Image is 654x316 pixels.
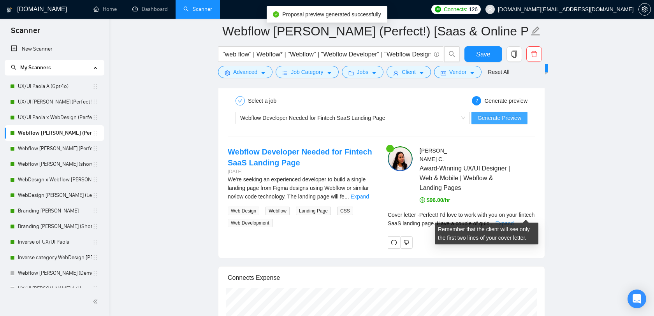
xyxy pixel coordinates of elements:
span: Connects: [444,5,467,14]
span: My Scanners [20,64,51,71]
span: holder [92,83,98,90]
span: caret-down [371,70,377,76]
a: UX/UI [PERSON_NAME] A (Hey name 👋🏻 & Let's) [18,281,92,297]
div: Select a job [248,96,281,105]
span: Vendor [449,68,466,76]
li: Inverse of UX/UI Paola [5,234,104,250]
div: Remember that the client will see only the first two lines of your cover letter. [388,211,535,228]
input: Scanner name... [222,21,529,41]
span: Award-Winning UX/UI Designer | Web & Mobile | Webflow & Landing Pages [420,163,512,193]
span: Web Design [228,207,259,215]
span: search [11,65,16,70]
span: caret-down [260,70,266,76]
li: Inverse category WebDesign Paola - Variant A (grammar error + picking web or ui/ux) [5,250,104,265]
a: WebDesign x Webflow [PERSON_NAME] (Perfect!) [18,172,92,188]
span: holder [92,255,98,261]
span: copy [507,51,522,58]
li: Webflow Paola D (Perfect!) [5,141,104,156]
button: folderJobscaret-down [342,66,384,78]
li: New Scanner [5,41,104,57]
a: Webflow [PERSON_NAME] (Demonstrating Fit and Experience) [18,265,92,281]
li: Webflow Paola D (Demonstrating Fit and Experience) [5,265,104,281]
span: double-left [93,298,100,305]
span: holder [92,208,98,214]
li: UX/UI Paola - Variant A (Hey name 👋🏻 & Let's) [5,281,104,297]
a: Webflow [PERSON_NAME] (Perfect!) [18,141,92,156]
li: UX/UI Paola B (Perfect!) [5,94,104,110]
li: Branding Paola A [5,203,104,219]
div: We're seeking an experienced developer to build a single landing page from Figma designs using We... [228,175,375,201]
span: holder [92,99,98,105]
span: idcard [441,70,446,76]
span: holder [92,146,98,152]
span: holder [92,223,98,230]
a: homeHome [93,6,117,12]
span: bars [282,70,288,76]
a: Branding [PERSON_NAME] [18,203,92,219]
span: dislike [404,239,409,246]
span: Web Development [228,219,272,227]
a: setting [638,6,651,12]
span: redo [388,239,400,246]
li: Webflow Paola D (Perfect!) [Saas & Online Platforms] [5,125,104,141]
span: holder [92,114,98,121]
span: dollar [420,197,425,203]
div: Open Intercom Messenger [628,290,646,308]
span: Webflow [265,207,290,215]
span: We're seeking an experienced developer to build a single landing page from Figma designs using We... [228,176,369,200]
div: Generate preview [484,96,527,105]
span: holder [92,192,98,198]
div: Connects Expense [228,267,535,289]
button: dislike [400,236,413,249]
li: UX/UI Paola x WebDesign (Perfect!) [5,110,104,125]
span: Scanner [5,25,46,41]
div: [DATE] [228,168,375,176]
a: WebDesign [PERSON_NAME] (Let's & Name 👋🏻) [18,188,92,203]
a: UX/UI [PERSON_NAME] (Perfect!) [18,94,92,110]
span: Proposal preview generated successfully [282,11,381,18]
a: dashboardDashboard [132,6,168,12]
li: Webflow Paola C (shorter & ps) [5,156,104,172]
li: WebDesign x Webflow Paola (Perfect!) [5,172,104,188]
span: delete [527,51,541,58]
button: userClientcaret-down [387,66,431,78]
button: idcardVendorcaret-down [434,66,482,78]
button: delete [526,46,542,62]
li: WebDesign Paola A (Let's & Name 👋🏻) [5,188,104,203]
span: CSS [337,207,353,215]
span: Cover letter - Perfect! I’d love to work with you on your fintech SaaS landing page. Have a coupl... [388,212,534,226]
span: $96.00/hr [420,197,450,203]
img: logo [7,4,12,16]
span: Advanced [233,68,257,76]
button: search [444,46,460,62]
span: Client [402,68,416,76]
a: UX/UI Paola A (Gpt4o) [18,79,92,94]
li: Branding Paola C (Short & CTA) [5,219,104,234]
span: holder [92,239,98,245]
span: edit [531,26,541,36]
span: Jobs [357,68,369,76]
a: Reset All [488,68,509,76]
span: My Scanners [11,64,51,71]
span: setting [225,70,230,76]
div: Remember that the client will see only the first two lines of your cover letter. [435,223,538,244]
button: redo [388,236,400,249]
span: caret-down [469,70,475,76]
a: Webflow [PERSON_NAME] (shorter & ps) [18,156,92,172]
span: Save [476,49,490,59]
span: holder [92,270,98,276]
button: setting [638,3,651,16]
img: c1E3OIJ_QazEI-FHhnL56HKm2o297MX1nGAwquIvHxLNpLDdNZ4XX36Fs4Zf1YPQ0X [388,146,413,171]
span: user [487,7,493,12]
span: folder [348,70,354,76]
span: 126 [469,5,477,14]
a: searchScanner [183,6,212,12]
span: info-circle [434,52,439,57]
span: Webflow Developer Needed for Fintech SaaS Landing Page [240,115,385,121]
span: check-circle [273,11,279,18]
a: Webflow [PERSON_NAME] (Perfect!) [Saas & Online Platforms] [18,125,92,141]
span: holder [92,130,98,136]
button: barsJob Categorycaret-down [276,66,338,78]
button: Save [464,46,502,62]
a: Expand [351,193,369,200]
